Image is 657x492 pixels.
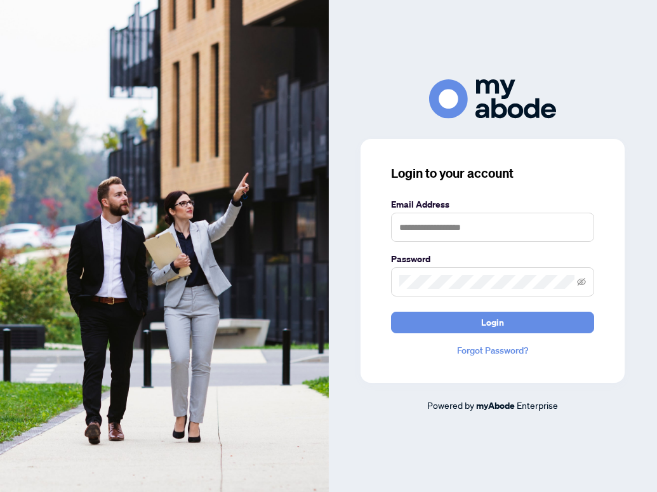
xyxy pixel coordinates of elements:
[429,79,556,118] img: ma-logo
[481,312,504,333] span: Login
[391,197,594,211] label: Email Address
[427,399,474,411] span: Powered by
[391,312,594,333] button: Login
[391,164,594,182] h3: Login to your account
[577,277,586,286] span: eye-invisible
[517,399,558,411] span: Enterprise
[391,252,594,266] label: Password
[391,343,594,357] a: Forgot Password?
[476,399,515,413] a: myAbode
